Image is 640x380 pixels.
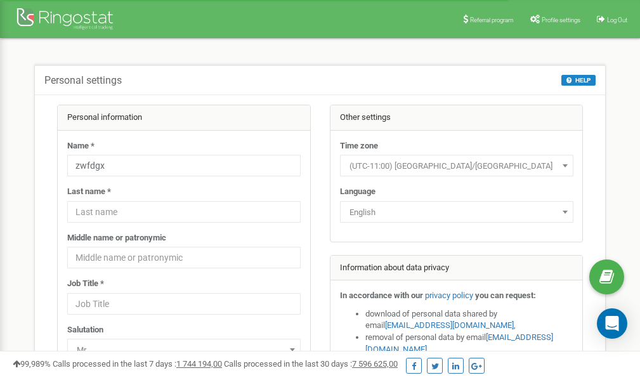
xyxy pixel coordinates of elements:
h5: Personal settings [44,75,122,86]
input: Name [67,155,301,176]
span: (UTC-11:00) Pacific/Midway [344,157,569,175]
span: Mr. [72,341,296,359]
label: Middle name or patronymic [67,232,166,244]
span: English [340,201,573,223]
label: Language [340,186,376,198]
div: Information about data privacy [330,256,583,281]
u: 1 744 194,00 [176,359,222,369]
li: removal of personal data by email , [365,332,573,355]
span: (UTC-11:00) Pacific/Midway [340,155,573,176]
span: 99,989% [13,359,51,369]
span: Calls processed in the last 7 days : [53,359,222,369]
a: [EMAIL_ADDRESS][DOMAIN_NAME] [385,320,514,330]
u: 7 596 625,00 [352,359,398,369]
span: Profile settings [542,16,580,23]
input: Middle name or patronymic [67,247,301,268]
label: Last name * [67,186,111,198]
div: Other settings [330,105,583,131]
input: Last name [67,201,301,223]
div: Personal information [58,105,310,131]
button: HELP [561,75,596,86]
li: download of personal data shared by email , [365,308,573,332]
span: Log Out [607,16,627,23]
span: Mr. [67,339,301,360]
span: Referral program [470,16,514,23]
label: Salutation [67,324,103,336]
input: Job Title [67,293,301,315]
span: English [344,204,569,221]
strong: In accordance with our [340,291,423,300]
div: Open Intercom Messenger [597,308,627,339]
strong: you can request: [475,291,536,300]
a: privacy policy [425,291,473,300]
label: Name * [67,140,95,152]
label: Job Title * [67,278,104,290]
span: Calls processed in the last 30 days : [224,359,398,369]
label: Time zone [340,140,378,152]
